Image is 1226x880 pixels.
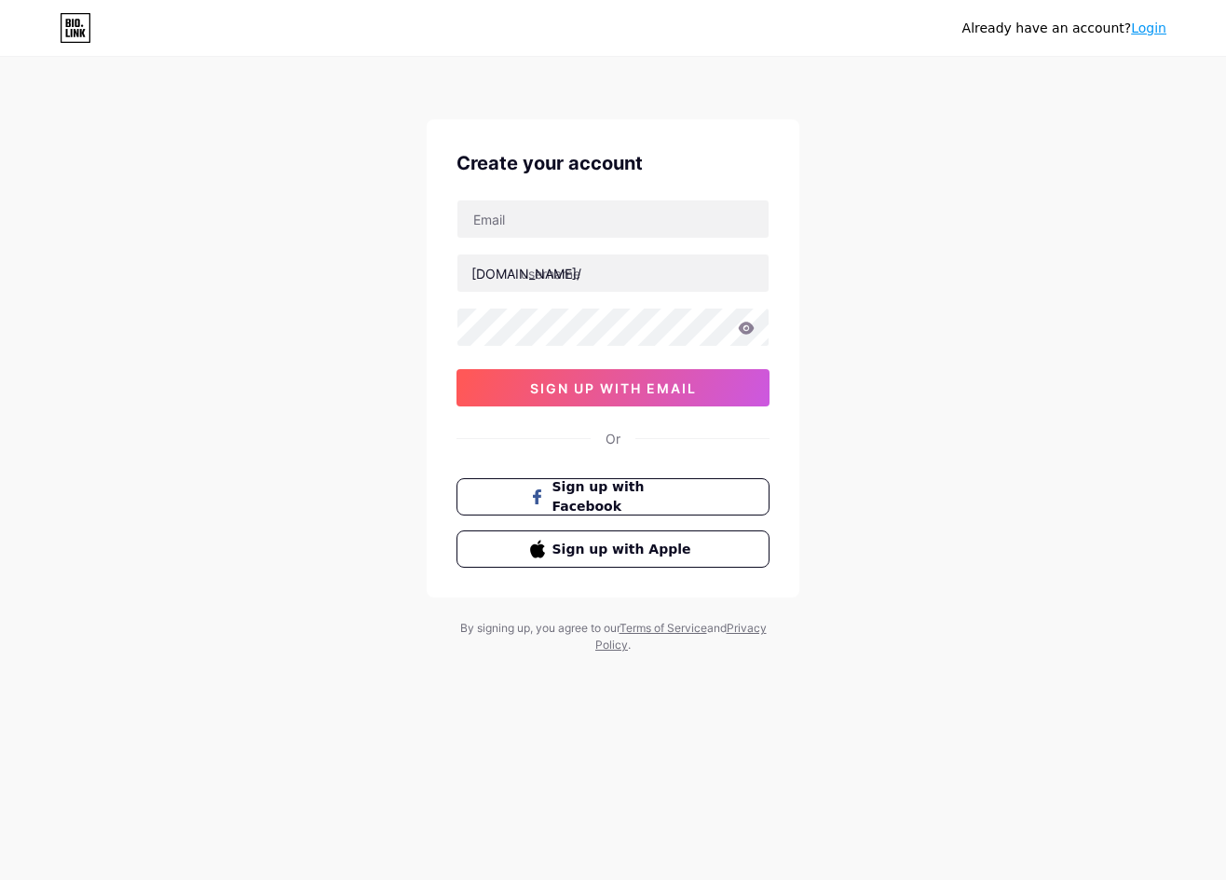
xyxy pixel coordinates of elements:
[456,369,770,406] button: sign up with email
[457,254,769,292] input: username
[471,264,581,283] div: [DOMAIN_NAME]/
[606,429,620,448] div: Or
[620,621,707,635] a: Terms of Service
[530,380,697,396] span: sign up with email
[552,540,697,559] span: Sign up with Apple
[455,620,771,653] div: By signing up, you agree to our and .
[962,19,1166,38] div: Already have an account?
[457,200,769,238] input: Email
[552,477,697,516] span: Sign up with Facebook
[456,478,770,516] button: Sign up with Facebook
[1131,21,1166,35] a: Login
[456,149,770,177] div: Create your account
[456,530,770,568] button: Sign up with Apple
